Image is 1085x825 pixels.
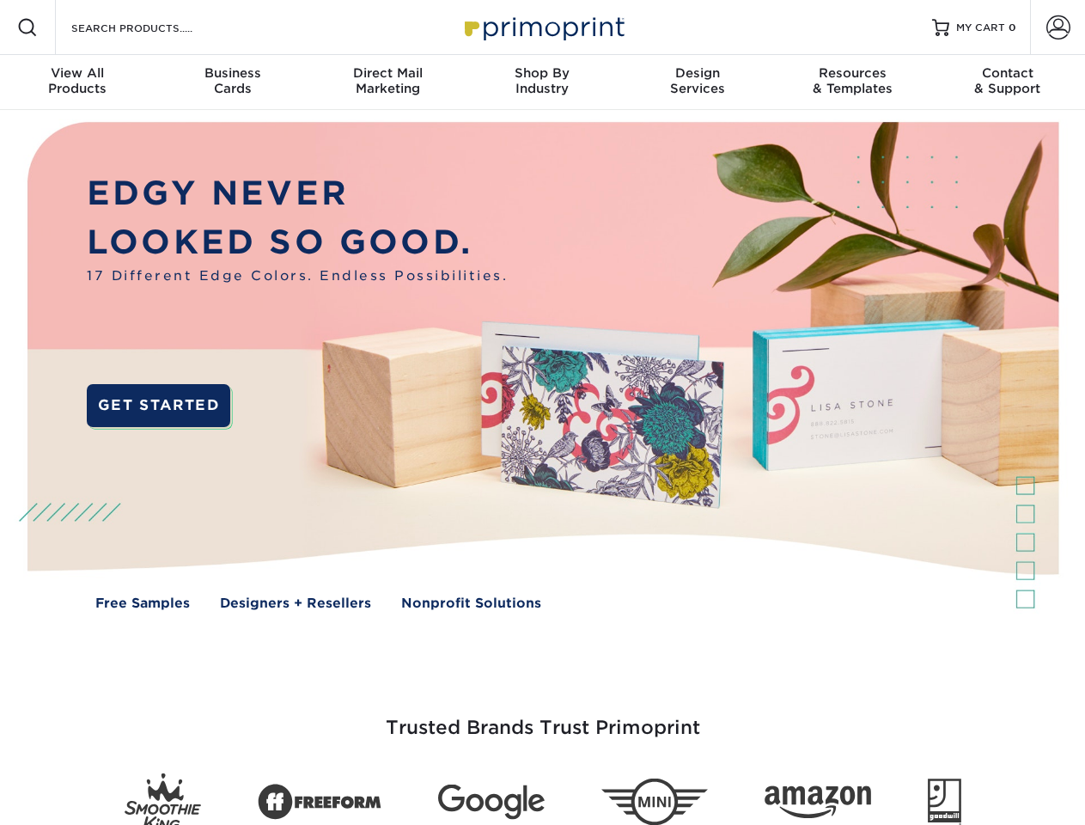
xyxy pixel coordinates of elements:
img: Primoprint [457,9,629,46]
a: Shop ByIndustry [465,55,619,110]
img: Google [438,785,545,820]
span: 0 [1009,21,1016,34]
div: Services [620,65,775,96]
a: Contact& Support [930,55,1085,110]
p: LOOKED SO GOOD. [87,218,508,267]
div: & Templates [775,65,930,96]
span: MY CART [956,21,1005,35]
span: Direct Mail [310,65,465,81]
div: Industry [465,65,619,96]
div: Marketing [310,65,465,96]
div: & Support [930,65,1085,96]
a: Direct MailMarketing [310,55,465,110]
a: Resources& Templates [775,55,930,110]
span: Contact [930,65,1085,81]
span: Business [155,65,309,81]
p: EDGY NEVER [87,169,508,218]
a: Designers + Resellers [220,594,371,614]
a: BusinessCards [155,55,309,110]
a: Free Samples [95,594,190,614]
img: Amazon [765,786,871,819]
span: Shop By [465,65,619,81]
span: Resources [775,65,930,81]
input: SEARCH PRODUCTS..... [70,17,237,38]
a: DesignServices [620,55,775,110]
a: Nonprofit Solutions [401,594,541,614]
span: 17 Different Edge Colors. Endless Possibilities. [87,266,508,286]
h3: Trusted Brands Trust Primoprint [40,675,1045,760]
div: Cards [155,65,309,96]
a: GET STARTED [87,384,230,427]
img: Goodwill [928,779,961,825]
span: Design [620,65,775,81]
